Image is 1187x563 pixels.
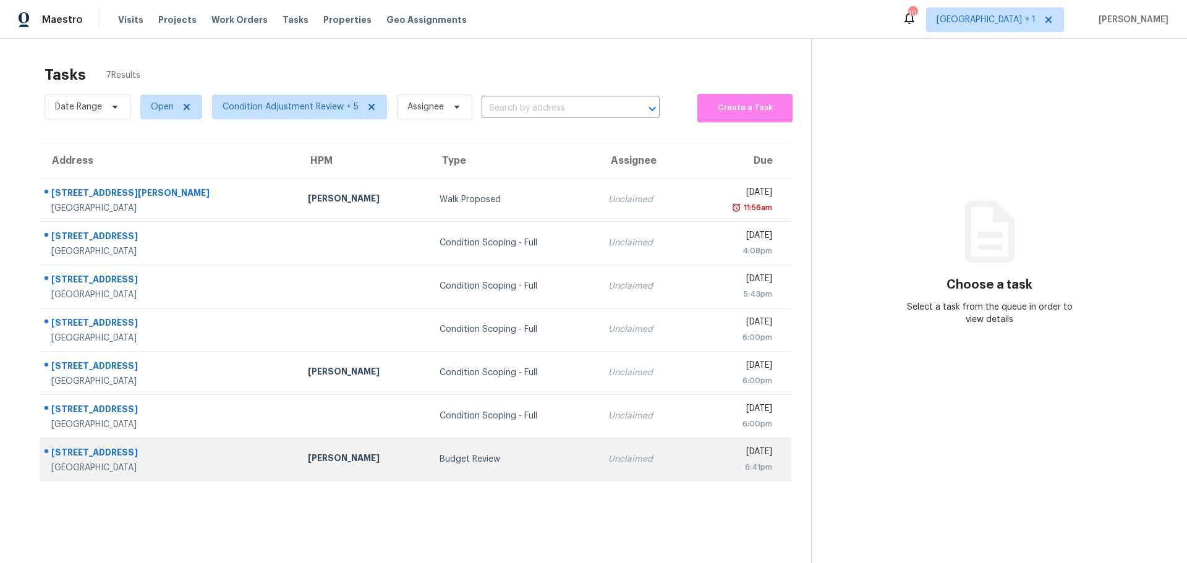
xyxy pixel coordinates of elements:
[608,237,681,249] div: Unclaimed
[308,192,420,208] div: [PERSON_NAME]
[701,186,772,201] div: [DATE]
[598,143,691,178] th: Assignee
[223,101,359,113] span: Condition Adjustment Review + 5
[308,365,420,381] div: [PERSON_NAME]
[691,143,791,178] th: Due
[701,359,772,375] div: [DATE]
[741,201,772,214] div: 11:56am
[701,229,772,245] div: [DATE]
[608,323,681,336] div: Unclaimed
[608,453,681,465] div: Unclaimed
[608,280,681,292] div: Unclaimed
[55,101,102,113] span: Date Range
[308,452,420,467] div: [PERSON_NAME]
[482,99,625,118] input: Search by address
[51,418,288,431] div: [GEOGRAPHIC_DATA]
[51,230,288,245] div: [STREET_ADDRESS]
[701,273,772,288] div: [DATE]
[386,14,467,26] span: Geo Assignments
[608,410,681,422] div: Unclaimed
[701,375,772,387] div: 6:00pm
[440,237,589,249] div: Condition Scoping - Full
[106,69,140,82] span: 7 Results
[51,187,288,202] div: [STREET_ADDRESS][PERSON_NAME]
[608,193,681,206] div: Unclaimed
[440,280,589,292] div: Condition Scoping - Full
[644,100,661,117] button: Open
[608,366,681,379] div: Unclaimed
[440,453,589,465] div: Budget Review
[908,7,917,20] div: 10
[40,143,298,178] th: Address
[701,316,772,331] div: [DATE]
[430,143,598,178] th: Type
[440,193,589,206] div: Walk Proposed
[440,366,589,379] div: Condition Scoping - Full
[937,14,1036,26] span: [GEOGRAPHIC_DATA] + 1
[158,14,197,26] span: Projects
[283,15,308,24] span: Tasks
[42,14,83,26] span: Maestro
[1094,14,1168,26] span: [PERSON_NAME]
[440,410,589,422] div: Condition Scoping - Full
[731,201,741,214] img: Overdue Alarm Icon
[51,316,288,332] div: [STREET_ADDRESS]
[947,279,1032,291] h3: Choose a task
[298,143,430,178] th: HPM
[51,360,288,375] div: [STREET_ADDRESS]
[440,323,589,336] div: Condition Scoping - Full
[701,418,772,430] div: 6:00pm
[701,402,772,418] div: [DATE]
[407,101,444,113] span: Assignee
[51,245,288,258] div: [GEOGRAPHIC_DATA]
[45,69,86,81] h2: Tasks
[697,94,793,122] button: Create a Task
[51,332,288,344] div: [GEOGRAPHIC_DATA]
[151,101,174,113] span: Open
[701,245,772,257] div: 4:08pm
[51,446,288,462] div: [STREET_ADDRESS]
[118,14,143,26] span: Visits
[51,403,288,418] div: [STREET_ADDRESS]
[704,101,786,115] span: Create a Task
[51,462,288,474] div: [GEOGRAPHIC_DATA]
[51,202,288,214] div: [GEOGRAPHIC_DATA]
[51,273,288,289] div: [STREET_ADDRESS]
[701,331,772,344] div: 6:00pm
[51,375,288,387] div: [GEOGRAPHIC_DATA]
[51,289,288,301] div: [GEOGRAPHIC_DATA]
[323,14,372,26] span: Properties
[701,288,772,300] div: 5:43pm
[701,446,772,461] div: [DATE]
[701,461,772,473] div: 6:41pm
[211,14,268,26] span: Work Orders
[901,301,1079,326] div: Select a task from the queue in order to view details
